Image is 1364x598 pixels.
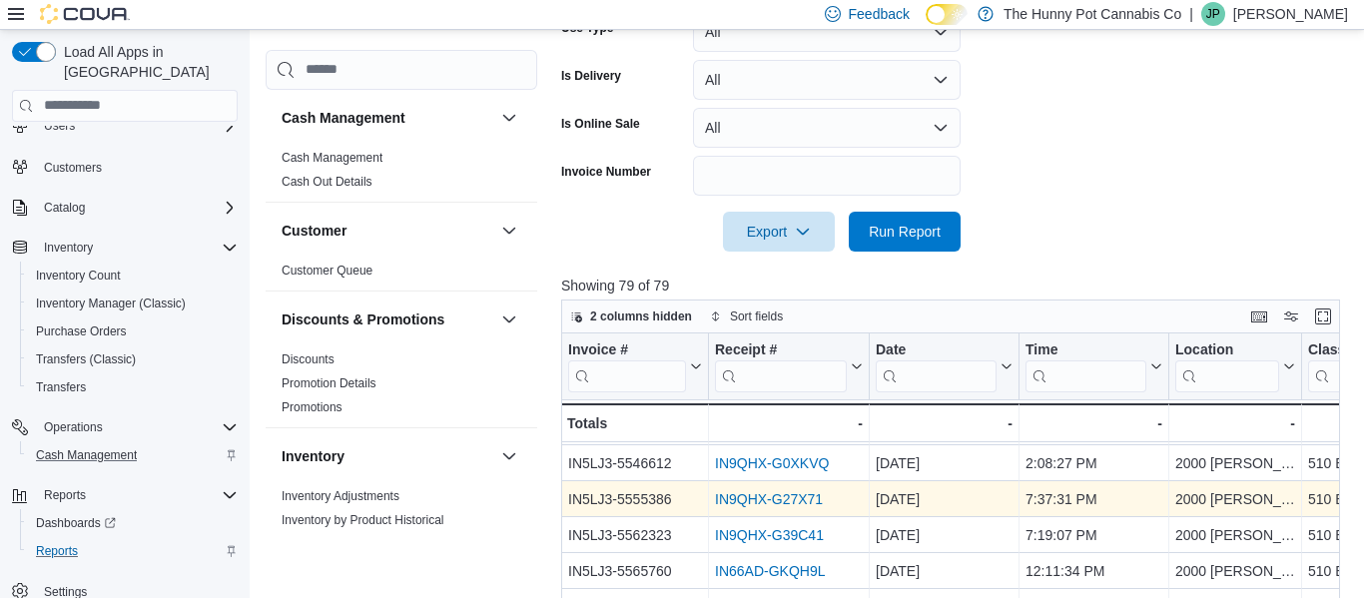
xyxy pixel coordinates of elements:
button: Display options [1279,304,1303,328]
button: Time [1025,341,1162,392]
p: [PERSON_NAME] [1233,2,1348,26]
span: Catalog [44,200,85,216]
span: Inventory Count [28,264,238,288]
button: Customer [497,219,521,243]
div: [DATE] [876,523,1013,547]
label: Is Online Sale [561,116,640,132]
button: Inventory [4,234,246,262]
h3: Customer [282,221,346,241]
div: IN5LJ3-5562323 [568,523,702,547]
span: Promotions [282,399,342,415]
a: Inventory Count Details [282,537,406,551]
a: Inventory Adjustments [282,489,399,503]
span: 2 columns hidden [590,308,692,324]
span: Inventory Manager (Classic) [28,292,238,315]
button: Date [876,341,1013,392]
a: Customer Queue [282,264,372,278]
span: Inventory Adjustments [282,488,399,504]
h3: Cash Management [282,108,405,128]
a: Promotions [282,400,342,414]
span: Operations [36,415,238,439]
div: Discounts & Promotions [266,347,537,427]
p: Showing 79 of 79 [561,276,1348,296]
button: Customers [4,152,246,181]
span: Reports [44,487,86,503]
button: Location [1175,341,1295,392]
button: 2 columns hidden [562,304,700,328]
button: Discounts & Promotions [282,309,493,329]
span: Operations [44,419,103,435]
button: Receipt # [715,341,863,392]
div: 2000 [PERSON_NAME] [1175,523,1295,547]
a: IN9QHX-G39C41 [715,527,824,543]
a: Discounts [282,352,335,366]
span: Users [44,118,75,134]
span: Cash Management [28,443,238,467]
div: - [876,411,1013,435]
div: 7:37:31 PM [1025,487,1162,511]
a: IN66AD-GKQH9L [715,563,825,579]
a: IN9QHX-G27X71 [715,491,823,507]
a: Dashboards [20,509,246,537]
button: Cash Management [282,108,493,128]
span: Purchase Orders [36,323,127,339]
a: IN9QHX-G0XKVQ [715,455,829,471]
button: Catalog [36,196,93,220]
div: Cash Management [266,146,537,202]
div: 2000 [PERSON_NAME] [1175,487,1295,511]
a: Inventory Manager (Classic) [28,292,194,315]
button: Users [4,112,246,140]
div: Invoice # [568,341,686,392]
span: Load All Apps in [GEOGRAPHIC_DATA] [56,42,238,82]
button: Run Report [849,212,961,252]
span: Purchase Orders [28,319,238,343]
button: Inventory [36,236,101,260]
button: Customer [282,221,493,241]
div: 7:19:07 PM [1025,523,1162,547]
span: Transfers [28,375,238,399]
a: Customers [36,156,110,180]
div: Receipt # URL [715,341,847,392]
span: Inventory Count Details [282,536,406,552]
div: 2000 [PERSON_NAME] [1175,451,1295,475]
div: 12:11:34 PM [1025,559,1162,583]
div: Date [876,341,997,392]
a: Dashboards [28,511,124,535]
button: Operations [4,413,246,441]
span: Dashboards [28,511,238,535]
button: Reports [20,537,246,565]
span: Discounts [282,351,335,367]
a: Inventory Count [28,264,129,288]
div: Customer [266,259,537,291]
span: Inventory [36,236,238,260]
div: IN5LJ3-5546612 [568,451,702,475]
a: Transfers [28,375,94,399]
p: The Hunny Pot Cannabis Co [1004,2,1181,26]
span: Transfers (Classic) [28,347,238,371]
span: Sort fields [730,308,783,324]
div: 2000 [PERSON_NAME] [1175,559,1295,583]
a: Purchase Orders [28,319,135,343]
div: 2:08:27 PM [1025,451,1162,475]
button: Inventory Count [20,262,246,290]
span: Transfers (Classic) [36,351,136,367]
span: Inventory Count [36,268,121,284]
button: All [693,12,961,52]
div: [DATE] [876,559,1013,583]
button: Keyboard shortcuts [1247,304,1271,328]
span: Cash Management [282,150,382,166]
h3: Inventory [282,446,344,466]
button: Cash Management [20,441,246,469]
button: Reports [36,483,94,507]
div: IN5LJ3-5565760 [568,559,702,583]
button: Inventory [282,446,493,466]
span: Dashboards [36,515,116,531]
button: Operations [36,415,111,439]
p: | [1189,2,1193,26]
span: Inventory [44,240,93,256]
span: Export [735,212,823,252]
span: Reports [36,543,78,559]
a: Transfers (Classic) [28,347,144,371]
button: Enter fullscreen [1311,304,1335,328]
button: Inventory [497,444,521,468]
